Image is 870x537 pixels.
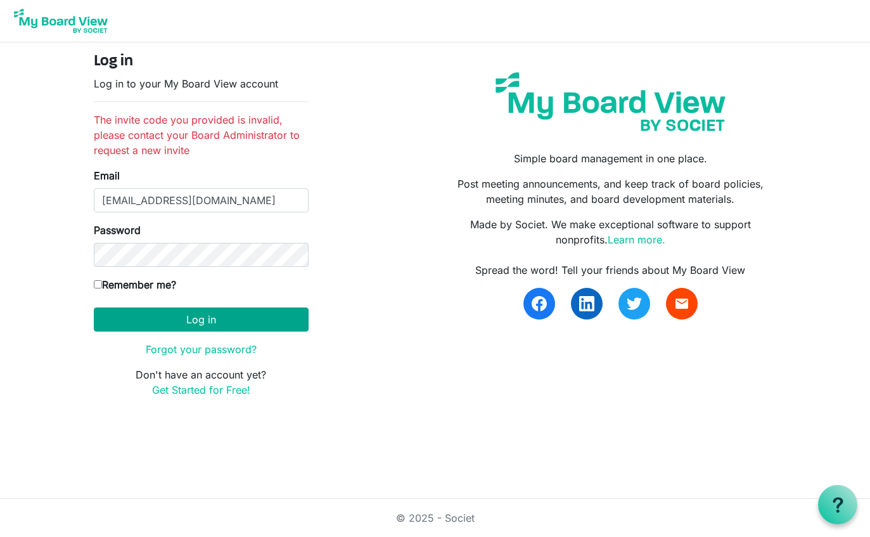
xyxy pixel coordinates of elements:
img: My Board View Logo [10,5,112,37]
a: email [666,288,698,320]
input: Remember me? [94,280,102,288]
p: Log in to your My Board View account [94,76,309,91]
a: Forgot your password? [146,343,257,356]
h4: Log in [94,53,309,71]
p: Post meeting announcements, and keep track of board policies, meeting minutes, and board developm... [444,176,776,207]
p: Simple board management in one place. [444,151,776,166]
p: Made by Societ. We make exceptional software to support nonprofits. [444,217,776,247]
a: © 2025 - Societ [396,512,475,524]
a: Get Started for Free! [152,384,250,396]
button: Log in [94,307,309,332]
label: Email [94,168,120,183]
p: Don't have an account yet? [94,367,309,398]
a: Learn more. [608,233,665,246]
img: twitter.svg [627,296,642,311]
div: Spread the word! Tell your friends about My Board View [444,262,776,278]
img: my-board-view-societ.svg [486,63,735,141]
li: The invite code you provided is invalid, please contact your Board Administrator to request a new... [94,112,309,158]
label: Remember me? [94,277,176,292]
img: linkedin.svg [579,296,594,311]
img: facebook.svg [532,296,547,311]
label: Password [94,223,141,238]
span: email [674,296,689,311]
